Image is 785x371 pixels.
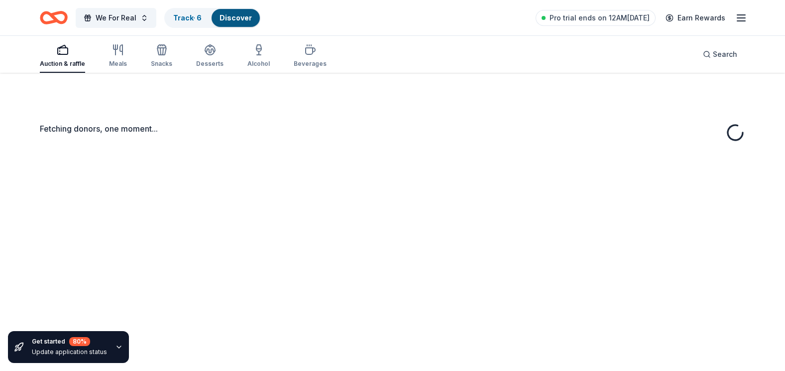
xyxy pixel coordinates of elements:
button: Search [695,44,745,64]
a: Discover [220,13,252,22]
span: Pro trial ends on 12AM[DATE] [550,12,650,24]
div: Fetching donors, one moment... [40,123,745,135]
button: We For Real [76,8,156,28]
a: Pro trial ends on 12AM[DATE] [536,10,656,26]
div: Beverages [294,60,327,68]
div: Get started [32,337,107,346]
a: Home [40,6,68,29]
div: Meals [109,60,127,68]
button: Auction & raffle [40,40,85,73]
button: Track· 6Discover [164,8,261,28]
div: Update application status [32,348,107,356]
button: Desserts [196,40,224,73]
button: Meals [109,40,127,73]
div: Auction & raffle [40,60,85,68]
span: We For Real [96,12,136,24]
div: 80 % [69,337,90,346]
span: Search [713,48,737,60]
button: Beverages [294,40,327,73]
div: Snacks [151,60,172,68]
div: Desserts [196,60,224,68]
div: Alcohol [247,60,270,68]
a: Earn Rewards [660,9,731,27]
a: Track· 6 [173,13,202,22]
button: Alcohol [247,40,270,73]
button: Snacks [151,40,172,73]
